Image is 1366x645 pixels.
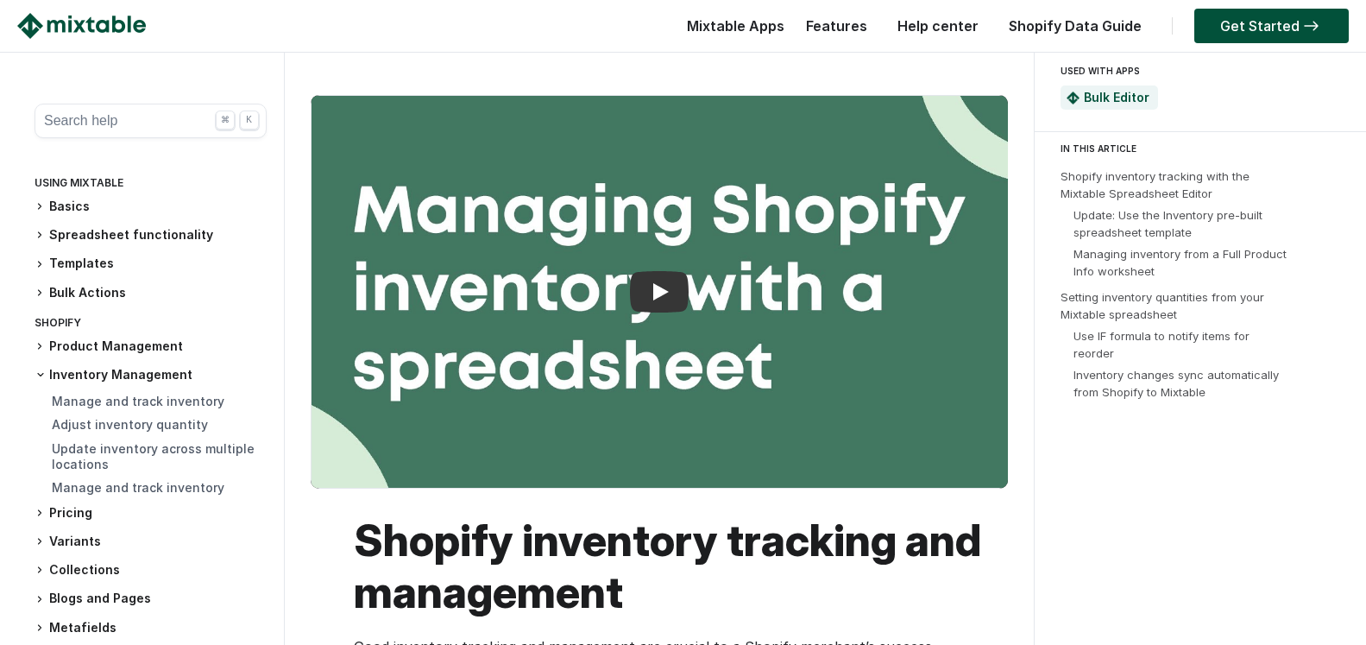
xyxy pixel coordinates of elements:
h1: Shopify inventory tracking and management [354,515,983,618]
h3: Blogs and Pages [35,590,267,608]
img: arrow-right.svg [1300,21,1323,31]
h3: Templates [35,255,267,273]
a: Bulk Editor [1084,90,1149,104]
div: USED WITH APPS [1061,60,1333,81]
a: Get Started [1194,9,1349,43]
a: Adjust inventory quantity [52,417,208,432]
a: Inventory changes sync automatically from Shopify to Mixtable [1073,368,1279,399]
div: Mixtable Apps [678,13,784,47]
h3: Variants [35,533,267,551]
a: Features [797,17,876,35]
h3: Spreadsheet functionality [35,226,267,244]
div: IN THIS ARTICLE [1061,141,1350,156]
img: Mixtable Spreadsheet Bulk Editor App [1067,92,1080,104]
h3: Metafields [35,619,267,637]
h3: Bulk Actions [35,284,267,302]
div: Using Mixtable [35,173,267,198]
a: Manage and track inventory [52,394,224,408]
a: Manage and track inventory [52,480,224,495]
h3: Pricing [35,504,267,522]
button: Search help ⌘ K [35,104,267,138]
h3: Basics [35,198,267,216]
a: Update inventory across multiple locations [52,441,255,471]
a: Setting inventory quantities from your Mixtable spreadsheet [1061,290,1264,321]
h3: Product Management [35,338,267,356]
img: Mixtable logo [17,13,146,39]
div: Shopify [35,313,267,338]
a: Shopify Data Guide [1000,17,1150,35]
div: ⌘ [216,111,235,130]
h3: Inventory Management [35,366,267,383]
a: Shopify inventory tracking with the Mixtable Spreadsheet Editor [1061,169,1250,200]
a: Use IF formula to notify items for reorder [1073,329,1250,360]
div: K [240,111,259,130]
a: Help center [889,17,987,35]
a: Managing inventory from a Full Product Info worksheet [1073,247,1287,278]
h3: Collections [35,561,267,579]
a: Update: Use the Inventory pre-built spreadsheet template [1073,208,1262,239]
